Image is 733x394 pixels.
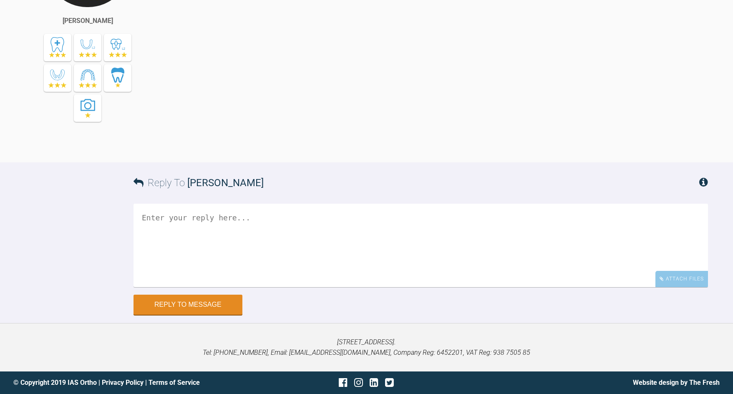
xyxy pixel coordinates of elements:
span: [PERSON_NAME] [187,177,264,189]
div: Attach Files [655,271,708,287]
a: Website design by The Fresh [633,379,720,386]
a: Terms of Service [149,379,200,386]
p: [STREET_ADDRESS]. Tel: [PHONE_NUMBER], Email: [EMAIL_ADDRESS][DOMAIN_NAME], Company Reg: 6452201,... [13,337,720,358]
div: [PERSON_NAME] [63,15,113,26]
button: Reply to Message [134,295,242,315]
h3: Reply To [134,175,264,191]
div: © Copyright 2019 IAS Ortho | | [13,377,249,388]
a: Privacy Policy [102,379,144,386]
